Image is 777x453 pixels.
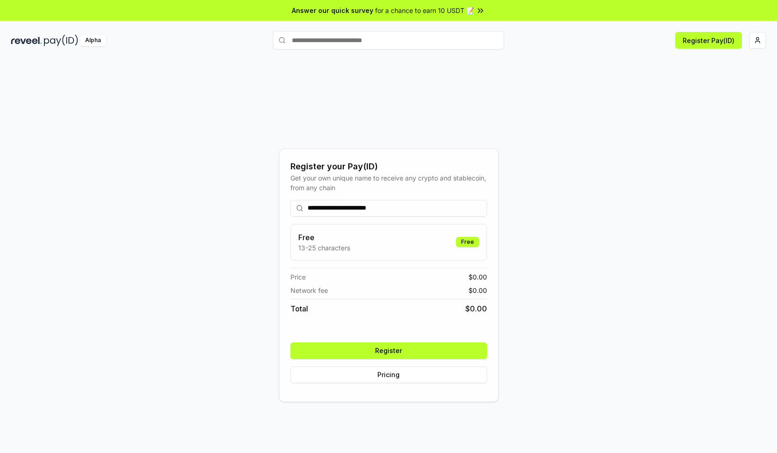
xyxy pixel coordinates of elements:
span: $ 0.00 [469,285,487,295]
span: Answer our quick survey [292,6,373,15]
span: for a chance to earn 10 USDT 📝 [375,6,474,15]
span: Price [290,272,306,282]
img: pay_id [44,35,78,46]
div: Alpha [80,35,106,46]
p: 13-25 characters [298,243,350,253]
div: Get your own unique name to receive any crypto and stablecoin, from any chain [290,173,487,192]
span: $ 0.00 [465,303,487,314]
span: $ 0.00 [469,272,487,282]
button: Register Pay(ID) [675,32,742,49]
div: Free [456,237,479,247]
div: Register your Pay(ID) [290,160,487,173]
span: Network fee [290,285,328,295]
button: Pricing [290,366,487,383]
span: Total [290,303,308,314]
h3: Free [298,232,350,243]
button: Register [290,342,487,359]
img: reveel_dark [11,35,42,46]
